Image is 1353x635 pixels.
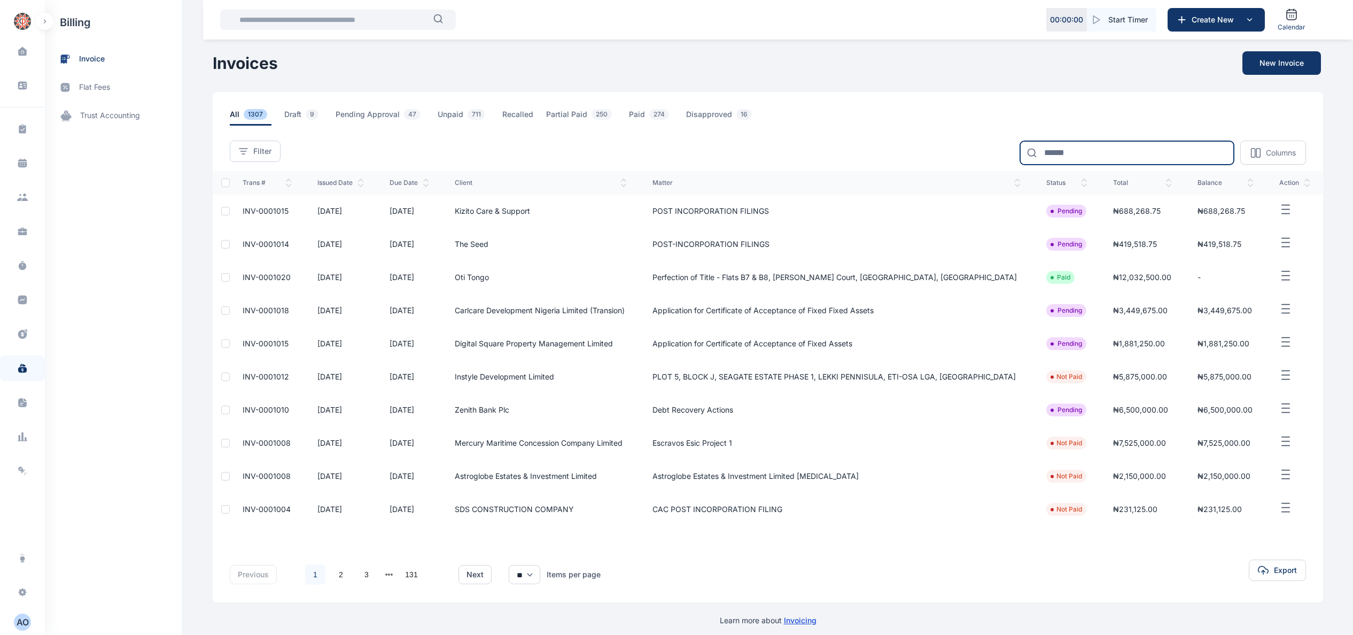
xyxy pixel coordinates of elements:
span: ₦688,268.75 [1198,206,1245,215]
li: Pending [1051,306,1082,315]
td: Debt Recovery Actions [640,393,1033,427]
span: Create New [1187,14,1243,25]
button: AO [14,614,31,631]
button: Columns [1240,141,1306,165]
td: [DATE] [377,460,442,493]
span: ₦2,150,000.00 [1113,471,1166,481]
div: A O [14,616,31,629]
a: INV-0001018 [243,306,289,315]
span: 1307 [244,109,267,120]
li: Pending [1051,207,1082,215]
span: INV-0001020 [243,273,291,282]
td: [DATE] [377,427,442,460]
td: Perfection of Title - Flats B7 & B8, [PERSON_NAME] Court, [GEOGRAPHIC_DATA], [GEOGRAPHIC_DATA] [640,261,1033,294]
td: Application for Certificate of Acceptance of Fixed Fixed Assets [640,294,1033,327]
a: 131 [401,564,422,585]
span: Recalled [502,109,533,126]
span: Draft [284,109,323,126]
a: INV-0001008 [243,471,291,481]
span: balance [1198,179,1254,187]
span: INV-0001008 [243,438,291,447]
td: POST-INCORPORATION FILINGS [640,228,1033,261]
td: The Seed [442,228,640,261]
a: Calendar [1273,4,1310,36]
td: [DATE] [305,360,377,393]
p: Learn more about [720,615,817,626]
span: total [1113,179,1172,187]
span: Paid [629,109,673,126]
div: Items per page [547,569,601,580]
button: Create New [1168,8,1265,32]
a: trust accounting [45,102,182,130]
span: ₦419,518.75 [1113,239,1157,249]
button: AO [6,614,38,631]
td: [DATE] [377,195,442,228]
span: status [1046,179,1087,187]
a: 2 [331,564,351,585]
span: Unpaid [438,109,489,126]
span: INV-0001010 [243,405,289,414]
span: ₦231,125.00 [1198,505,1242,514]
span: ₦419,518.75 [1198,239,1241,249]
span: invoice [79,53,105,65]
span: Start Timer [1108,14,1148,25]
td: Escravos Esic Project 1 [640,427,1033,460]
a: INV-0001014 [243,239,289,249]
span: 47 [404,109,421,120]
td: [DATE] [305,427,377,460]
span: ₦1,881,250.00 [1198,339,1249,348]
button: Export [1249,560,1306,581]
span: Export [1274,565,1297,576]
span: Disapproved [686,109,756,126]
a: Pending Approval47 [336,109,438,126]
td: [DATE] [305,195,377,228]
li: Not Paid [1051,472,1082,481]
span: ₦12,032,500.00 [1113,273,1171,282]
a: Disapproved16 [686,109,769,126]
li: Paid [1051,273,1070,282]
span: 9 [306,109,318,120]
span: Pending Approval [336,109,425,126]
td: Carlcare Development Nigeria Limited (Transion) [442,294,640,327]
span: ₦6,500,000.00 [1113,405,1168,414]
span: ₦7,525,000.00 [1198,438,1250,447]
td: POST INCORPORATION FILINGS [640,195,1033,228]
li: 2 [330,564,352,585]
a: INV-0001015 [243,339,289,348]
a: Invoicing [784,616,817,625]
td: [DATE] [305,261,377,294]
a: INV-0001015 [243,206,289,215]
a: 1 [305,564,325,585]
li: Pending [1051,240,1082,249]
td: Instyle Development Limited [442,360,640,393]
p: 00 : 00 : 00 [1050,14,1083,25]
li: 上一页 [285,567,300,582]
h1: Invoices [213,53,278,73]
td: CAC POST INCORPORATION FILING [640,493,1033,526]
span: Calendar [1278,23,1305,32]
td: Kizito Care & Support [442,195,640,228]
span: All [230,109,271,126]
button: next page [385,567,393,582]
td: PLOT 5, BLOCK J, SEAGATE ESTATE PHASE 1, LEKKI PENNISULA, ETI-OSA LGA, [GEOGRAPHIC_DATA] [640,360,1033,393]
span: client [455,179,627,187]
a: INV-0001012 [243,372,289,381]
td: Astroglobe Estates & Investment Limited [442,460,640,493]
a: All1307 [230,109,284,126]
a: Paid274 [629,109,686,126]
td: [DATE] [377,327,442,360]
td: Application for Certificate of Acceptance of Fixed Assets [640,327,1033,360]
span: ₦2,150,000.00 [1198,471,1250,481]
td: Oti Tongo [442,261,640,294]
span: Partial Paid [546,109,616,126]
span: Due Date [390,179,429,187]
td: [DATE] [377,493,442,526]
button: previous [230,565,277,584]
button: Start Timer [1087,8,1156,32]
a: INV-0001004 [243,505,291,514]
